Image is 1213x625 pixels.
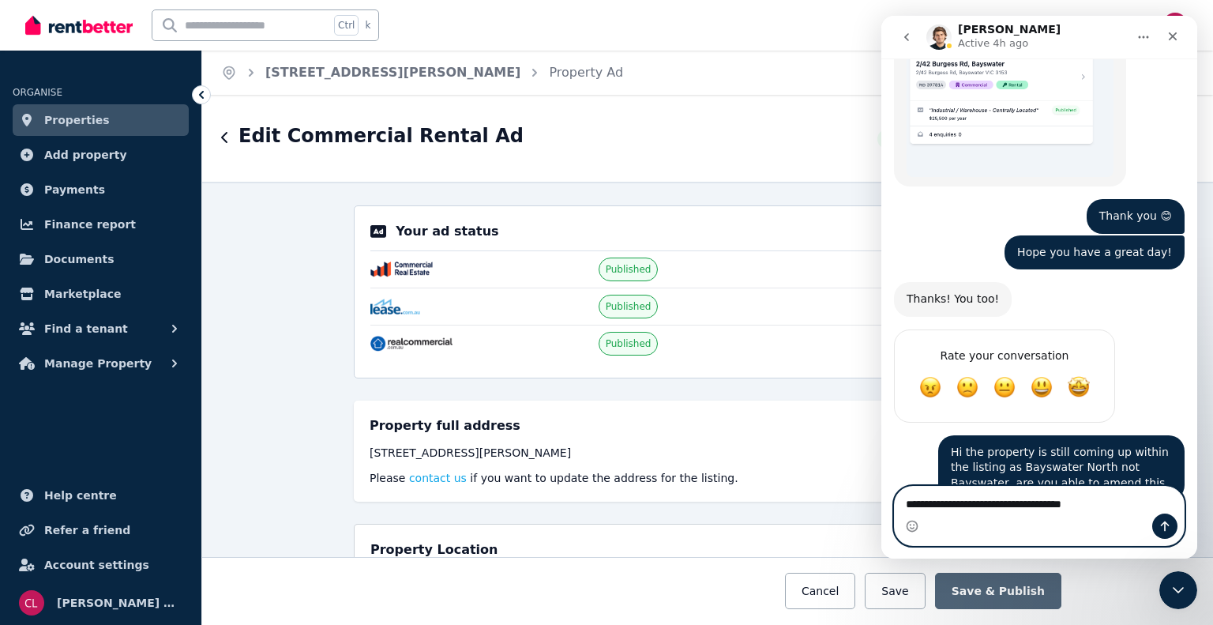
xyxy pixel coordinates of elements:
[13,420,303,504] div: Cheryl says…
[13,87,62,98] span: ORGANISE
[112,360,134,382] span: OK
[13,266,303,314] div: Dan says…
[218,193,291,209] div: Thank you 😊
[57,593,182,612] span: [PERSON_NAME] & [PERSON_NAME]
[370,299,420,314] img: Lease.com.au
[549,65,623,80] a: Property Ad
[136,229,291,245] div: Hope you have a great day!
[271,498,296,523] button: Send a message…
[13,514,189,546] a: Refer a friend
[29,330,217,349] div: Rate your conversation
[606,263,652,276] span: Published
[13,313,189,345] button: Find a tenant
[1162,13,1188,38] img: Cheryl & Dave Lambert
[75,360,97,382] span: Bad
[13,174,189,205] a: Payments
[238,123,524,149] h1: Edit Commercial Rental Ad
[44,215,136,234] span: Finance report
[123,220,303,254] div: Hope you have a great day!
[13,139,189,171] a: Add property
[25,276,118,292] div: Thanks! You too!
[13,243,189,275] a: Documents
[44,521,130,540] span: Refer a friend
[265,65,520,80] a: [STREET_ADDRESS][PERSON_NAME]
[13,209,189,240] a: Finance report
[606,300,652,313] span: Published
[44,319,128,338] span: Find a tenant
[370,470,1046,486] p: Please if you want to update the address for the listing.
[44,354,152,373] span: Manage Property
[44,486,117,505] span: Help centre
[24,504,37,517] button: Emoji picker
[13,549,189,581] a: Account settings
[13,104,189,136] a: Properties
[13,266,130,301] div: Thanks! You too!
[935,573,1061,609] button: Save & Publish
[396,222,498,241] p: Your ad status
[606,337,652,350] span: Published
[44,111,110,130] span: Properties
[44,145,127,164] span: Add property
[186,360,208,382] span: Amazing
[365,19,370,32] span: k
[38,360,60,382] span: Terrible
[13,480,189,511] a: Help centre
[370,416,520,435] h5: Property full address
[409,470,467,486] button: contact us
[44,250,115,269] span: Documents
[13,278,189,310] a: Marketplace
[13,220,303,267] div: Cheryl says…
[69,429,291,476] div: Hi the property is still coming up within the listing as Bayswater North not Bayswater, are you a...
[44,284,121,303] span: Marketplace
[370,445,1046,461] div: [STREET_ADDRESS][PERSON_NAME]
[57,420,303,485] div: Hi the property is still coming up within the listing as Bayswater North not Bayswater, are you a...
[44,180,105,199] span: Payments
[149,360,171,382] span: Great
[370,336,453,352] img: RealCommercial.com.au
[13,183,303,220] div: Cheryl says…
[13,348,189,379] button: Manage Property
[370,262,433,277] img: CommercialRealEstate.com.au
[44,555,149,574] span: Account settings
[13,471,302,498] textarea: Message…
[865,573,925,609] button: Save
[19,590,44,616] img: Cheryl & Dave Lambert
[1159,571,1197,609] iframe: Intercom live chat
[13,314,303,420] div: The RentBetter Team says…
[881,16,1197,559] iframe: Intercom live chat
[205,183,303,218] div: Thank you 😊
[202,51,642,95] nav: Breadcrumb
[370,540,498,559] h5: Property Location
[25,13,133,37] img: RentBetter
[785,573,855,609] button: Cancel
[334,15,359,36] span: Ctrl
